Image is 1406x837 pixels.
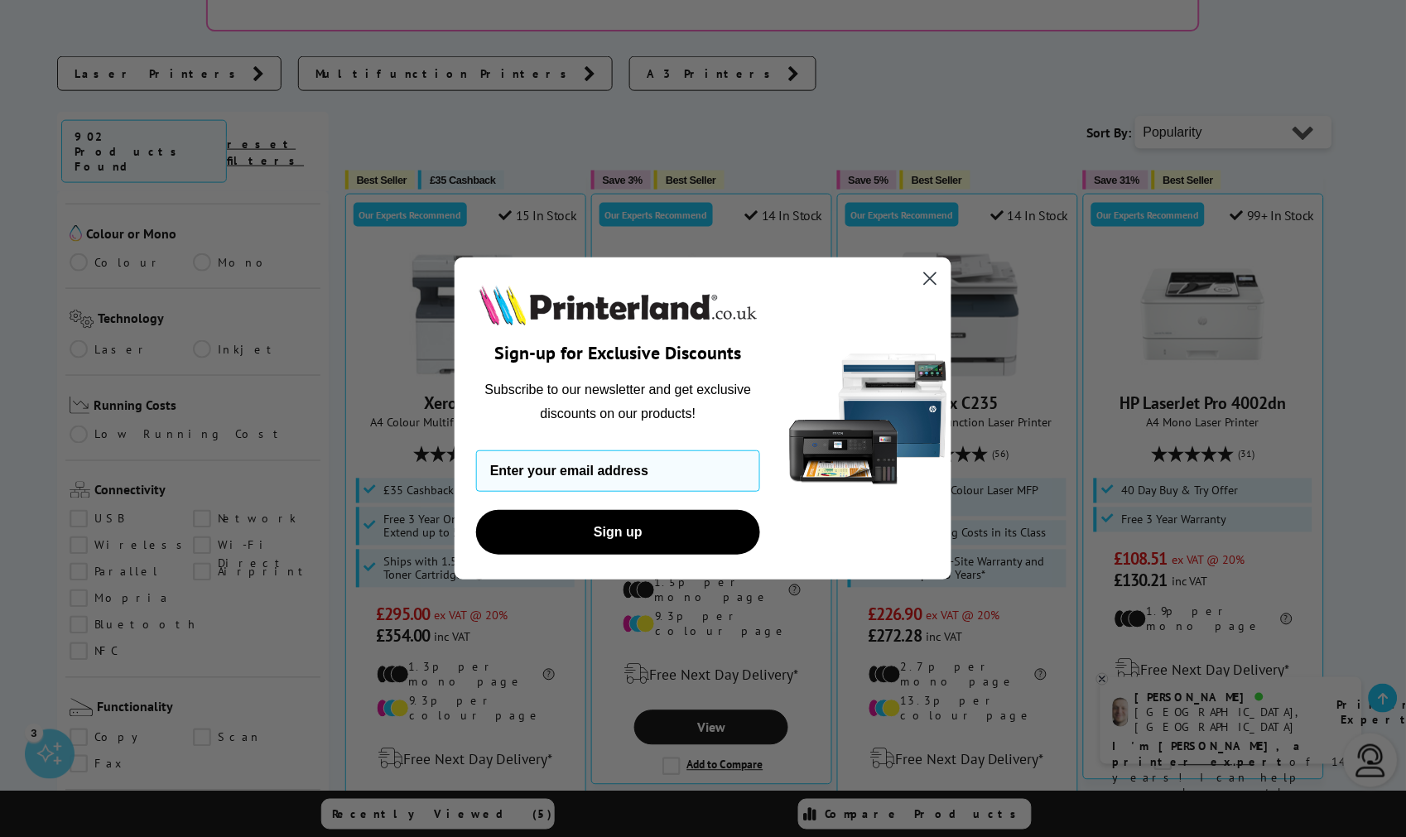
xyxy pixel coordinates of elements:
span: Sign-up for Exclusive Discounts [495,341,742,364]
input: Enter your email address [476,450,760,492]
img: 5290a21f-4df8-4860-95f4-ea1e8d0e8904.png [786,257,951,580]
img: Printerland.co.uk [476,282,760,329]
span: Subscribe to our newsletter and get exclusive discounts on our products! [485,382,752,420]
button: Close dialog [916,264,945,293]
button: Sign up [476,510,760,555]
